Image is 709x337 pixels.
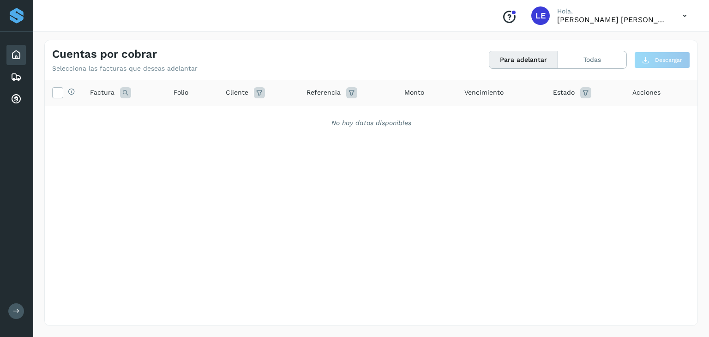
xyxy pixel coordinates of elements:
[557,15,668,24] p: LAURA ELENA SANCHEZ FLORES
[306,88,341,97] span: Referencia
[404,88,424,97] span: Monto
[558,51,626,68] button: Todas
[52,48,157,61] h4: Cuentas por cobrar
[90,88,114,97] span: Factura
[226,88,248,97] span: Cliente
[489,51,558,68] button: Para adelantar
[6,67,26,87] div: Embarques
[655,56,682,64] span: Descargar
[553,88,575,97] span: Estado
[6,89,26,109] div: Cuentas por cobrar
[52,65,198,72] p: Selecciona las facturas que deseas adelantar
[634,52,690,68] button: Descargar
[464,88,504,97] span: Vencimiento
[57,118,685,128] div: No hay datos disponibles
[632,88,661,97] span: Acciones
[557,7,668,15] p: Hola,
[174,88,188,97] span: Folio
[6,45,26,65] div: Inicio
